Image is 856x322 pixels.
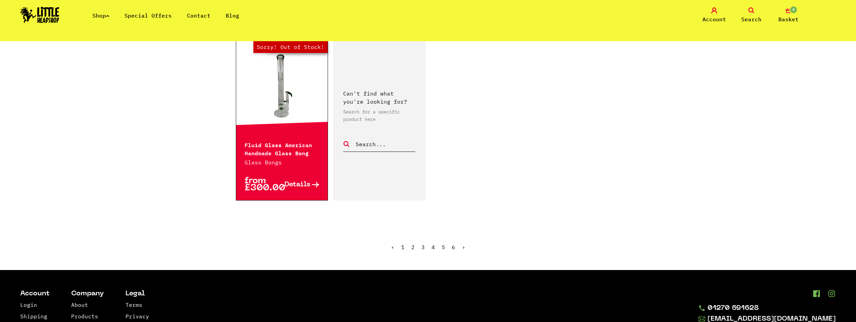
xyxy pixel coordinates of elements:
a: Details [282,178,319,192]
img: Little Head Shop Logo [20,7,59,23]
p: Fluid Glass American Handmade Glass Bong [245,140,320,157]
a: Login [20,301,37,308]
a: Special Offers [125,12,172,19]
p: Can't find what you're looking for? [343,89,415,106]
a: 01270 691628 [698,305,836,312]
span: Basket [778,15,799,23]
li: Company [71,290,104,297]
a: 1 [401,244,405,250]
a: Search [735,7,768,23]
a: Shipping [20,313,47,320]
a: Next » [462,244,465,250]
li: Account [20,290,50,297]
a: 6 [452,244,455,250]
a: Products [71,313,98,320]
p: from £300.00 [245,178,282,192]
a: 4 [432,244,435,250]
span: 2 [411,244,415,250]
a: Contact [187,12,211,19]
a: « Previous [391,244,394,250]
a: 3 [421,244,425,250]
input: Search... [355,140,415,149]
span: Details [284,181,310,188]
a: Out of Stock Hurry! Low Stock Sorry! Out of Stock! [236,53,328,120]
p: Search for a specific product here [343,108,415,123]
a: 0 Basket [772,7,805,23]
p: Glass Bongs [245,158,320,166]
a: About [71,301,88,308]
a: Terms [126,301,142,308]
a: Privacy [126,313,149,320]
span: Sorry! Out of Stock! [253,41,328,53]
a: Blog [226,12,239,19]
span: 0 [790,6,798,14]
span: Account [702,15,726,23]
li: Legal [126,290,149,297]
span: Search [741,15,762,23]
a: Shop [92,12,109,19]
a: 5 [442,244,445,250]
